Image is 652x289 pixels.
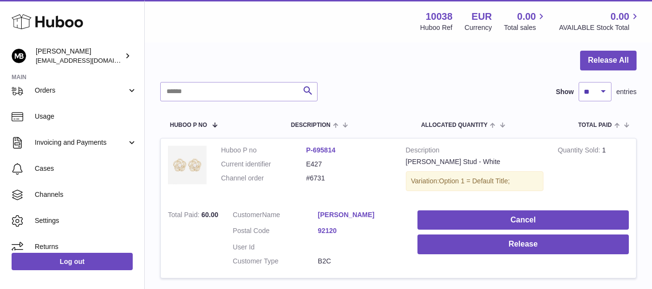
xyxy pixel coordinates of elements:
[36,47,123,65] div: [PERSON_NAME]
[12,49,26,63] img: hi@margotbardot.com
[168,211,201,221] strong: Total Paid
[35,86,127,95] span: Orders
[36,56,142,64] span: [EMAIL_ADDRESS][DOMAIN_NAME]
[420,23,453,32] div: Huboo Ref
[306,174,391,183] dd: #6731
[517,10,536,23] span: 0.00
[551,138,636,203] td: 1
[168,146,207,184] img: 100381677070946.jpg
[610,10,629,23] span: 0.00
[306,160,391,169] dd: E427
[233,226,318,238] dt: Postal Code
[201,211,218,219] span: 60.00
[439,177,510,185] span: Option 1 = Default Title;
[504,23,547,32] span: Total sales
[35,164,137,173] span: Cases
[417,234,629,254] button: Release
[559,23,640,32] span: AVAILABLE Stock Total
[406,146,543,157] strong: Description
[35,216,137,225] span: Settings
[35,138,127,147] span: Invoicing and Payments
[406,157,543,166] div: [PERSON_NAME] Stud - White
[417,210,629,230] button: Cancel
[578,122,612,128] span: Total paid
[465,23,492,32] div: Currency
[556,87,574,96] label: Show
[472,10,492,23] strong: EUR
[35,112,137,121] span: Usage
[558,146,602,156] strong: Quantity Sold
[318,257,403,266] dd: B2C
[421,122,487,128] span: ALLOCATED Quantity
[233,211,262,219] span: Customer
[616,87,637,96] span: entries
[306,146,335,154] a: P-695814
[12,253,133,270] a: Log out
[504,10,547,32] a: 0.00 Total sales
[406,171,543,191] div: Variation:
[221,160,306,169] dt: Current identifier
[291,122,331,128] span: Description
[233,257,318,266] dt: Customer Type
[221,146,306,155] dt: Huboo P no
[221,174,306,183] dt: Channel order
[233,210,318,222] dt: Name
[559,10,640,32] a: 0.00 AVAILABLE Stock Total
[318,226,403,235] a: 92120
[426,10,453,23] strong: 10038
[35,190,137,199] span: Channels
[170,122,207,128] span: Huboo P no
[233,243,318,252] dt: User Id
[580,51,637,70] button: Release All
[318,210,403,220] a: [PERSON_NAME]
[35,242,137,251] span: Returns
